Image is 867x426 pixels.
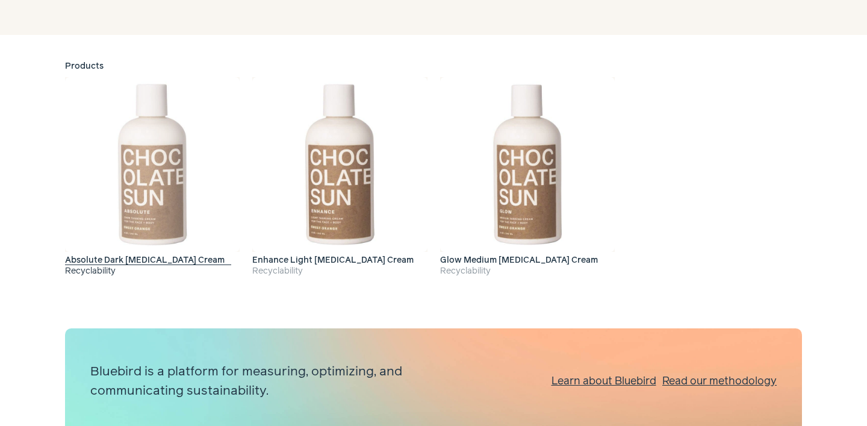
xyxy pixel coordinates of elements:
[440,265,615,278] h4: Recyclability
[440,77,615,278] a: Glow Medium Tanning Cream Glow Medium [MEDICAL_DATA] Cream Recyclability
[90,362,444,400] div: Bluebird is a platform for measuring, optimizing, and communicating sustainability.
[252,256,420,265] h3: Enhance Light Tanning Cream
[440,256,604,265] h3: Glow Medium Tanning Cream
[252,77,427,252] img: Enhance Light Tanning Cream
[662,374,777,389] a: Read our methodology
[252,77,427,278] a: Enhance Light Tanning Cream Enhance Light [MEDICAL_DATA] Cream Recyclability
[65,265,240,278] h4: Recyclability
[65,77,240,252] img: Absolute Dark Tanning Cream
[65,256,231,265] span: Absolute Dark [MEDICAL_DATA] Cream
[65,60,802,73] h2: Products
[252,265,427,278] h4: Recyclability
[552,374,656,389] a: Learn about Bluebird
[65,256,231,265] h3: Absolute Dark Tanning Cream
[252,256,420,265] span: Enhance Light [MEDICAL_DATA] Cream
[440,77,615,252] img: Glow Medium Tanning Cream
[65,77,240,278] a: Absolute Dark Tanning Cream Absolute Dark [MEDICAL_DATA] Cream Recyclability
[440,256,604,265] span: Glow Medium [MEDICAL_DATA] Cream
